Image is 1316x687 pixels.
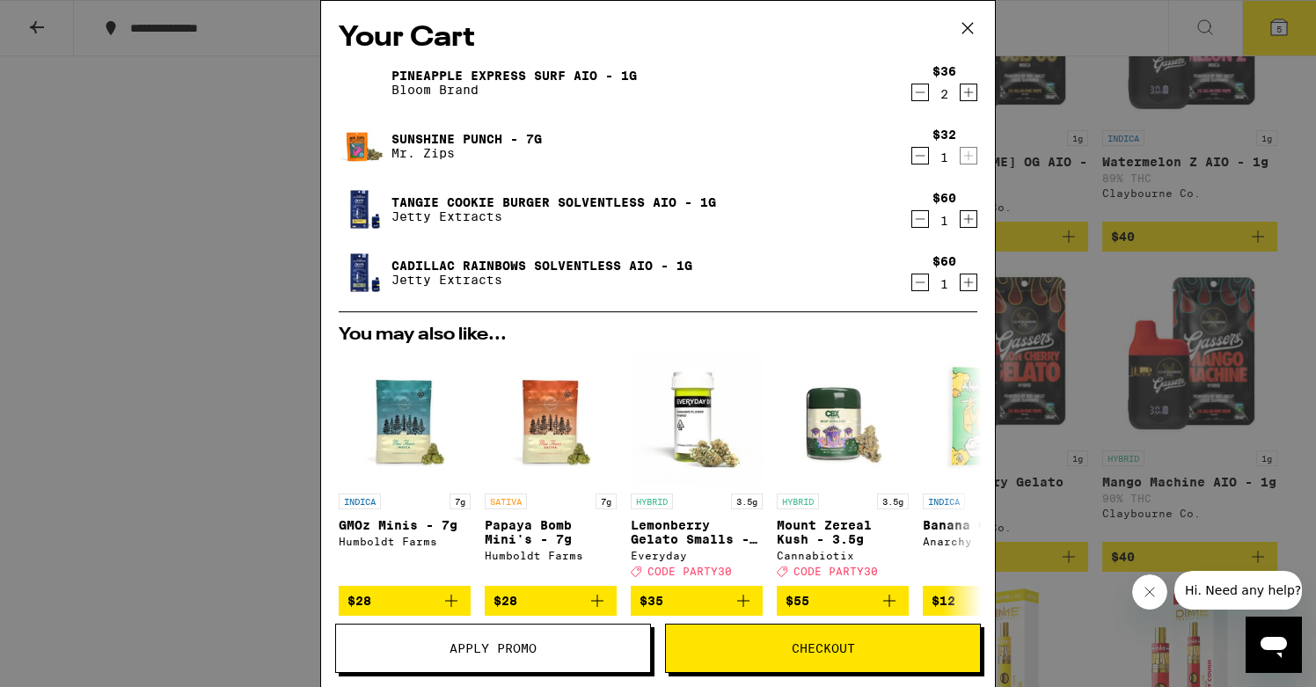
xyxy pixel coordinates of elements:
div: Everyday [631,550,763,561]
p: Lemonberry Gelato Smalls - 3.5g [631,518,763,546]
a: Open page for Mount Zereal Kush - 3.5g from Cannabiotix [777,353,909,586]
button: Increment [960,274,977,291]
a: Tangie Cookie Burger Solventless AIO - 1g [391,195,716,209]
img: Humboldt Farms - Papaya Bomb Mini's - 7g [485,353,617,485]
div: 1 [932,150,956,164]
a: Pineapple Express Surf AIO - 1g [391,69,637,83]
p: SATIVA [485,493,527,509]
div: Cannabiotix [777,550,909,561]
button: Apply Promo [335,624,651,673]
div: $36 [932,64,956,78]
p: Bloom Brand [391,83,637,97]
button: Add to bag [339,586,471,616]
button: Add to bag [923,586,1055,616]
button: Decrement [911,274,929,291]
div: 1 [932,277,956,291]
div: $60 [932,254,956,268]
p: 7g [596,493,617,509]
p: Mr. Zips [391,146,542,160]
a: Open page for GMOz Minis - 7g from Humboldt Farms [339,353,471,586]
p: Papaya Bomb Mini's - 7g [485,518,617,546]
p: 7g [450,493,471,509]
a: Open page for Lemonberry Gelato Smalls - 3.5g from Everyday [631,353,763,586]
button: Add to bag [631,586,763,616]
p: 3.5g [877,493,909,509]
img: Everyday - Lemonberry Gelato Smalls - 3.5g [631,353,763,485]
span: CODE PARTY30 [647,566,732,577]
img: Anarchy - Banana OG - 3.5g [923,353,1055,485]
span: $55 [786,594,809,608]
h2: Your Cart [339,18,977,58]
img: Cannabiotix - Mount Zereal Kush - 3.5g [777,353,909,485]
div: 2 [932,87,956,101]
a: Sunshine Punch - 7g [391,132,542,146]
button: Checkout [665,624,981,673]
button: Increment [960,84,977,101]
div: Humboldt Farms [485,550,617,561]
span: Checkout [792,642,855,654]
span: Apply Promo [450,642,537,654]
p: HYBRID [777,493,819,509]
img: Cadillac Rainbows Solventless AIO - 1g [339,248,388,297]
h2: You may also like... [339,326,977,344]
a: Cadillac Rainbows Solventless AIO - 1g [391,259,692,273]
div: $32 [932,128,956,142]
button: Decrement [911,147,929,164]
img: Tangie Cookie Burger Solventless AIO - 1g [339,185,388,234]
div: Humboldt Farms [339,536,471,547]
p: Jetty Extracts [391,209,716,223]
button: Decrement [911,210,929,228]
p: Banana OG - 3.5g [923,518,1055,532]
a: Open page for Papaya Bomb Mini's - 7g from Humboldt Farms [485,353,617,586]
p: GMOz Minis - 7g [339,518,471,532]
div: Anarchy [923,536,1055,547]
button: Increment [960,210,977,228]
a: Open page for Banana OG - 3.5g from Anarchy [923,353,1055,586]
div: $60 [932,191,956,205]
iframe: Message from company [1174,571,1302,610]
img: Pineapple Express Surf AIO - 1g [339,58,388,107]
button: Decrement [911,84,929,101]
span: $28 [493,594,517,608]
span: CODE PARTY30 [793,566,878,577]
img: Humboldt Farms - GMOz Minis - 7g [339,353,471,485]
iframe: Button to launch messaging window [1246,617,1302,673]
iframe: Close message [1132,574,1167,610]
span: $12 [932,594,955,608]
p: Mount Zereal Kush - 3.5g [777,518,909,546]
button: Add to bag [485,586,617,616]
p: Jetty Extracts [391,273,692,287]
img: Sunshine Punch - 7g [339,126,388,167]
div: 1 [932,214,956,228]
p: 3.5g [731,493,763,509]
p: HYBRID [631,493,673,509]
p: INDICA [923,493,965,509]
button: Increment [960,147,977,164]
span: $35 [640,594,663,608]
span: $28 [347,594,371,608]
button: Add to bag [777,586,909,616]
